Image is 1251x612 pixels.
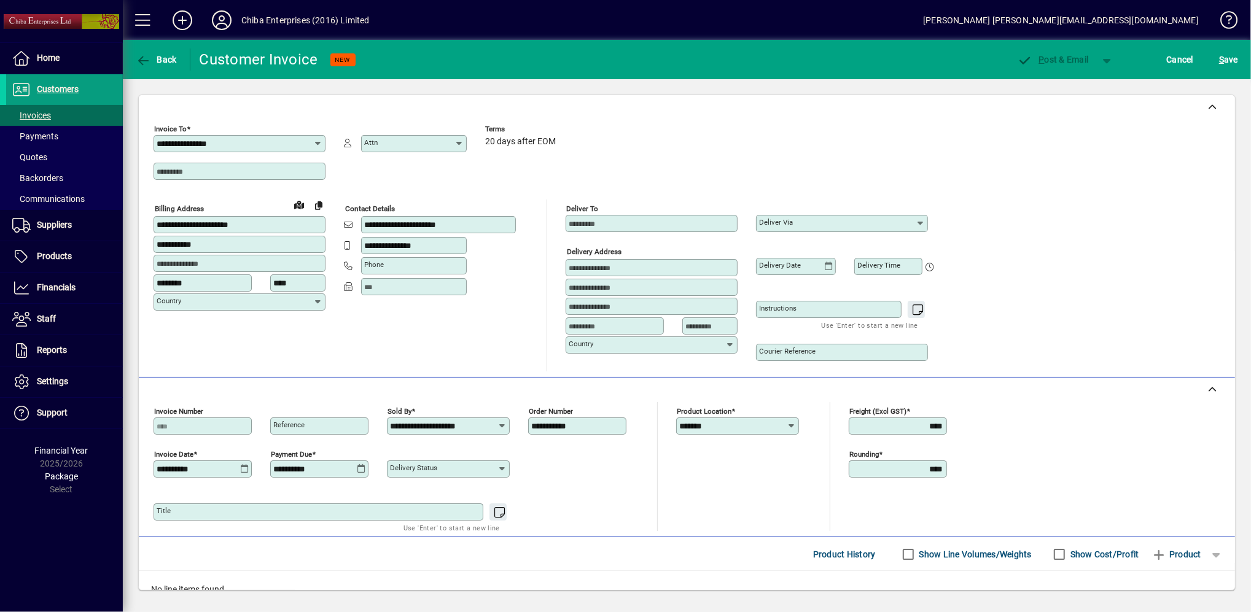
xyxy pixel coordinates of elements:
mat-label: Delivery date [759,261,801,269]
a: Reports [6,335,123,366]
div: [PERSON_NAME] [PERSON_NAME][EMAIL_ADDRESS][DOMAIN_NAME] [923,10,1199,30]
span: Support [37,408,68,417]
span: Cancel [1167,50,1194,69]
a: Settings [6,366,123,397]
span: 20 days after EOM [485,137,556,147]
button: Post & Email [1011,48,1095,71]
a: Support [6,398,123,428]
span: Back [136,55,177,64]
mat-label: Delivery status [390,463,437,472]
span: Settings [37,376,68,386]
button: Product History [808,543,881,565]
mat-label: Invoice number [154,407,203,416]
a: Staff [6,304,123,335]
span: Invoices [12,110,51,120]
span: Customers [37,84,79,94]
mat-label: Invoice To [154,125,187,133]
button: Add [163,9,202,31]
span: Suppliers [37,220,72,230]
span: P [1039,55,1045,64]
span: Home [37,53,60,63]
mat-label: Reference [273,420,305,429]
div: Customer Invoice [200,50,318,69]
div: Chiba Enterprises (2016) Limited [241,10,370,30]
mat-label: Deliver via [759,218,793,227]
span: Payments [12,131,58,141]
div: No line items found [139,571,1235,608]
a: Products [6,241,123,272]
a: Communications [6,188,123,209]
a: Invoices [6,105,123,126]
button: Copy to Delivery address [309,195,329,215]
span: Product [1152,544,1201,564]
mat-label: Freight (excl GST) [849,407,906,416]
mat-label: Instructions [759,304,797,312]
span: ost & Email [1018,55,1089,64]
span: Terms [485,125,559,133]
mat-label: Sold by [388,407,411,416]
mat-label: Product location [677,407,731,416]
mat-label: Invoice date [154,450,193,459]
mat-label: Title [157,506,171,515]
span: Reports [37,345,67,355]
mat-label: Country [157,296,181,305]
button: Save [1216,48,1241,71]
button: Cancel [1164,48,1197,71]
a: Home [6,43,123,74]
span: Package [45,471,78,481]
mat-hint: Use 'Enter' to start a new line [403,521,500,535]
mat-label: Attn [364,138,378,147]
mat-label: Country [569,339,593,348]
mat-label: Rounding [849,450,879,459]
span: Communications [12,194,85,204]
a: Knowledge Base [1211,2,1236,42]
mat-label: Deliver To [566,204,598,213]
span: Quotes [12,152,47,162]
a: Quotes [6,147,123,168]
mat-label: Courier Reference [759,347,816,355]
button: Profile [202,9,241,31]
mat-label: Payment due [271,450,312,459]
span: Product History [813,544,876,564]
span: NEW [335,56,351,64]
span: Financials [37,282,76,292]
a: Financials [6,273,123,303]
mat-hint: Use 'Enter' to start a new line [822,318,918,332]
a: Backorders [6,168,123,188]
span: Staff [37,314,56,323]
span: Backorders [12,173,63,183]
label: Show Line Volumes/Weights [917,548,1032,560]
span: Financial Year [35,446,88,455]
a: Suppliers [6,210,123,241]
button: Back [133,48,180,71]
span: ave [1219,50,1238,69]
mat-label: Phone [364,260,384,269]
span: Products [37,251,72,261]
button: Product [1145,543,1207,565]
mat-label: Order number [529,407,573,416]
a: Payments [6,126,123,147]
app-page-header-button: Back [123,48,190,71]
mat-label: Delivery time [857,261,900,269]
label: Show Cost/Profit [1068,548,1139,560]
a: View on map [289,195,309,214]
span: S [1219,55,1224,64]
